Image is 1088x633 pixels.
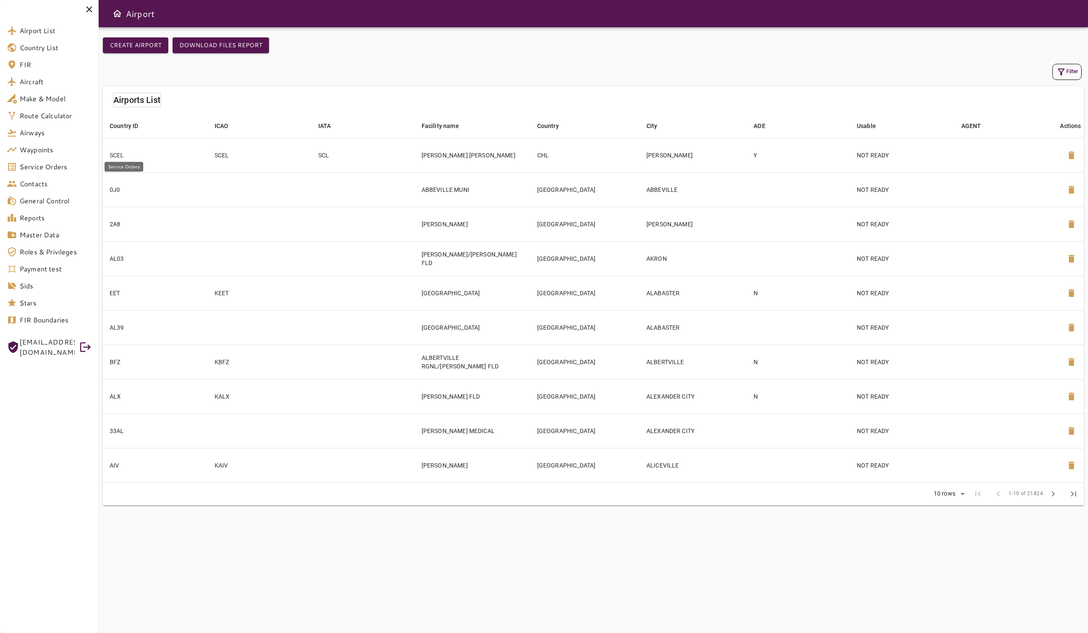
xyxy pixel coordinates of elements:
p: NOT READY [857,151,948,160]
td: [PERSON_NAME] FLD [415,379,530,413]
span: Airways [20,128,92,138]
button: Delete Airport [1061,145,1082,165]
div: 10 rows [928,488,968,500]
p: NOT READY [857,289,948,297]
td: ABBEVILLE [640,172,747,207]
td: AL03 [103,241,208,276]
span: ICAO [215,121,240,131]
td: 2A8 [103,207,208,241]
td: KALX [208,379,312,413]
span: delete [1066,185,1077,195]
td: [PERSON_NAME] [415,448,530,482]
span: Country List [20,43,92,53]
td: [GEOGRAPHIC_DATA] [415,276,530,310]
button: Delete Airport [1061,317,1082,338]
span: Stars [20,298,92,308]
td: [GEOGRAPHIC_DATA] [530,310,640,345]
h6: Airport [126,7,155,20]
p: NOT READY [857,427,948,435]
td: [GEOGRAPHIC_DATA] [530,241,640,276]
span: AGENT [961,121,992,131]
div: Usable [857,121,876,131]
span: delete [1066,357,1077,367]
span: Waypoints [20,145,92,155]
button: Delete Airport [1061,180,1082,200]
button: Delete Airport [1061,283,1082,303]
p: NOT READY [857,323,948,332]
span: IATA [318,121,342,131]
span: Facility name [422,121,470,131]
span: Roles & Privileges [20,247,92,257]
span: delete [1066,150,1077,160]
td: ALABASTER [640,276,747,310]
h6: Airports List [113,93,161,107]
td: [GEOGRAPHIC_DATA] [530,448,640,482]
span: Country [537,121,570,131]
td: CHL [530,138,640,172]
span: delete [1066,426,1077,436]
span: 1-10 of 21824 [1009,490,1043,498]
td: SCL [312,138,415,172]
p: NOT READY [857,185,948,194]
p: NOT READY [857,254,948,263]
span: delete [1066,391,1077,402]
span: Previous Page [988,484,1009,504]
p: NOT READY [857,220,948,228]
button: Delete Airport [1061,248,1082,269]
span: last_page [1068,489,1079,499]
span: Next Page [1043,484,1063,504]
td: KEET [208,276,312,310]
div: Country ID [110,121,139,131]
td: [GEOGRAPHIC_DATA] [530,413,640,448]
span: AOE [754,121,776,131]
div: City [646,121,657,131]
button: Delete Airport [1061,421,1082,441]
button: Download Files Report [173,37,269,53]
td: AIV [103,448,208,482]
span: FIR Boundaries [20,315,92,325]
span: Aircraft [20,77,92,87]
span: Last Page [1063,484,1084,504]
td: N [747,379,850,413]
span: Make & Model [20,94,92,104]
td: SCEL [103,138,208,172]
td: N [747,276,850,310]
span: Airport List [20,26,92,36]
span: Sids [20,281,92,291]
td: 33AL [103,413,208,448]
button: Delete Airport [1061,352,1082,372]
div: AGENT [961,121,981,131]
td: ALICEVILLE [640,448,747,482]
td: Y [747,138,850,172]
p: NOT READY [857,461,948,470]
button: Filter [1052,64,1082,80]
span: Service Orders [20,162,92,172]
td: ALABASTER [640,310,747,345]
td: ALBERTVILLE RGNL/[PERSON_NAME] FLD [415,345,530,379]
td: KBFZ [208,345,312,379]
td: ALBERTVILLE [640,345,747,379]
td: N [747,345,850,379]
td: AKRON [640,241,747,276]
span: Usable [857,121,887,131]
button: Create airport [103,37,168,53]
td: 0J0 [103,172,208,207]
span: delete [1066,254,1077,264]
button: Delete Airport [1061,455,1082,476]
span: Country ID [110,121,150,131]
td: [GEOGRAPHIC_DATA] [530,379,640,413]
td: EET [103,276,208,310]
p: NOT READY [857,358,948,366]
div: ICAO [215,121,229,131]
span: Reports [20,213,92,223]
td: [GEOGRAPHIC_DATA] [530,276,640,310]
button: Open drawer [109,5,126,22]
td: ALEXANDER CITY [640,379,747,413]
td: [PERSON_NAME] [415,207,530,241]
span: Payment test [20,264,92,274]
td: ALEXANDER CITY [640,413,747,448]
td: [PERSON_NAME] [640,207,747,241]
td: SCEL [208,138,312,172]
span: City [646,121,669,131]
td: [GEOGRAPHIC_DATA] [530,207,640,241]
